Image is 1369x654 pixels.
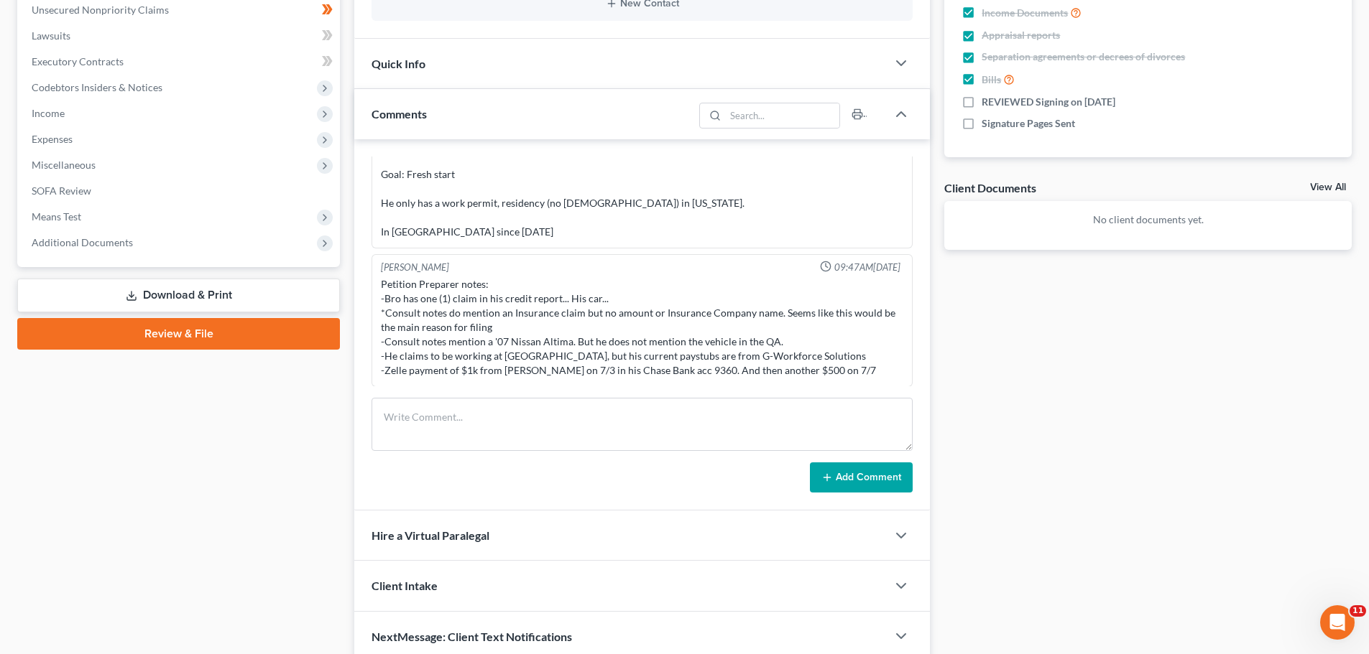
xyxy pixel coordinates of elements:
span: Signature Pages Sent [982,116,1075,131]
input: Search... [726,103,840,128]
div: Client Documents [944,180,1036,195]
span: Means Test [32,210,81,223]
span: Unsecured Nonpriority Claims [32,4,169,16]
span: Appraisal reports [982,28,1060,42]
a: Lawsuits [20,23,340,49]
span: Income [32,107,65,119]
span: Expenses [32,133,73,145]
a: Download & Print [17,279,340,312]
a: View All [1310,182,1346,192]
span: REVIEWED Signing on [DATE] [982,95,1115,109]
div: [PERSON_NAME] [381,261,449,274]
button: Add Comment [810,462,913,492]
span: Hire a Virtual Paralegal [372,528,489,542]
a: SOFA Review [20,178,340,204]
span: Executory Contracts [32,55,124,67]
span: Client Intake [372,579,438,592]
span: Comments [372,107,427,121]
span: NextMessage: Client Text Notifications [372,630,572,643]
span: 11 [1350,605,1366,617]
iframe: Intercom live chat [1320,605,1355,640]
span: Income Documents [982,6,1068,20]
span: Additional Documents [32,236,133,248]
span: Quick Info [372,57,425,70]
a: Executory Contracts [20,49,340,75]
span: Bills [982,73,1001,87]
div: Petition Preparer notes: -Bro has one (1) claim in his credit report... His car... *Consult notes... [381,277,903,378]
span: Lawsuits [32,29,70,42]
span: Miscellaneous [32,159,96,171]
span: SOFA Review [32,184,91,197]
span: 09:47AM[DATE] [834,261,900,274]
p: No client documents yet. [956,212,1340,227]
span: Codebtors Insiders & Notices [32,81,162,93]
span: Separation agreements or decrees of divorces [982,50,1185,64]
a: Review & File [17,318,340,350]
